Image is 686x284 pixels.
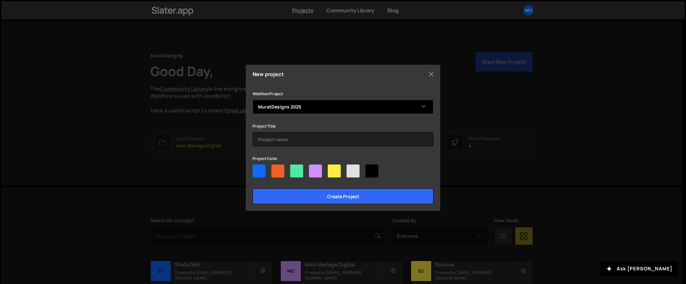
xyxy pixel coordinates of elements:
[253,123,276,130] label: Project Title
[253,91,283,97] label: Webflow Project
[253,155,278,162] label: Project Color
[253,72,284,77] h5: New project
[600,261,678,276] button: Ask [PERSON_NAME]
[253,188,433,204] input: Create project
[426,69,436,79] button: Close
[253,132,433,146] input: Project name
